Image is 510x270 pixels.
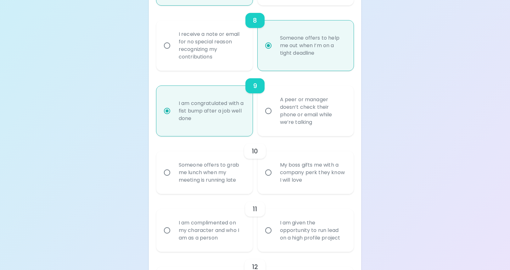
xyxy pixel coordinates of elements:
[156,194,354,252] div: choice-group-check
[174,212,249,249] div: I am complimented on my character and who I am as a person
[252,146,258,156] h6: 10
[275,27,350,64] div: Someone offers to help me out when I’m on a tight deadline
[174,23,249,68] div: I receive a note or email for no special reason recognizing my contributions
[174,154,249,191] div: Someone offers to grab me lunch when my meeting is running late
[275,88,350,134] div: A peer or manager doesn’t check their phone or email while we’re talking
[253,15,257,25] h6: 8
[253,81,257,91] h6: 9
[156,136,354,194] div: choice-group-check
[174,92,249,130] div: I am congratulated with a fist bump after a job well done
[275,212,350,249] div: I am given the opportunity to run lead on a high profile project
[253,204,257,214] h6: 11
[275,154,350,191] div: My boss gifts me with a company perk they know I will love
[156,71,354,136] div: choice-group-check
[156,5,354,71] div: choice-group-check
